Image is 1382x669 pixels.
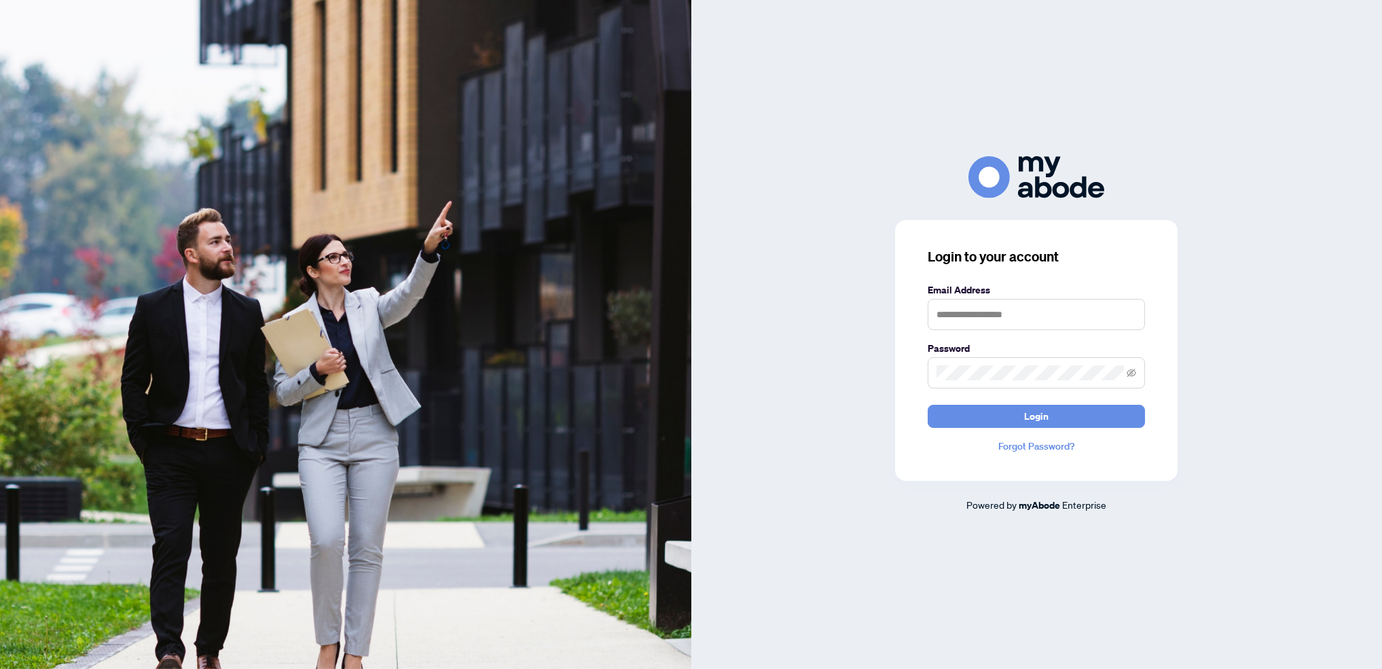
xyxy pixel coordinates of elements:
[1127,368,1136,378] span: eye-invisible
[928,283,1145,297] label: Email Address
[928,341,1145,356] label: Password
[928,439,1145,454] a: Forgot Password?
[1062,499,1106,511] span: Enterprise
[966,499,1017,511] span: Powered by
[968,156,1104,198] img: ma-logo
[1019,498,1060,513] a: myAbode
[928,247,1145,266] h3: Login to your account
[1024,405,1049,427] span: Login
[928,405,1145,428] button: Login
